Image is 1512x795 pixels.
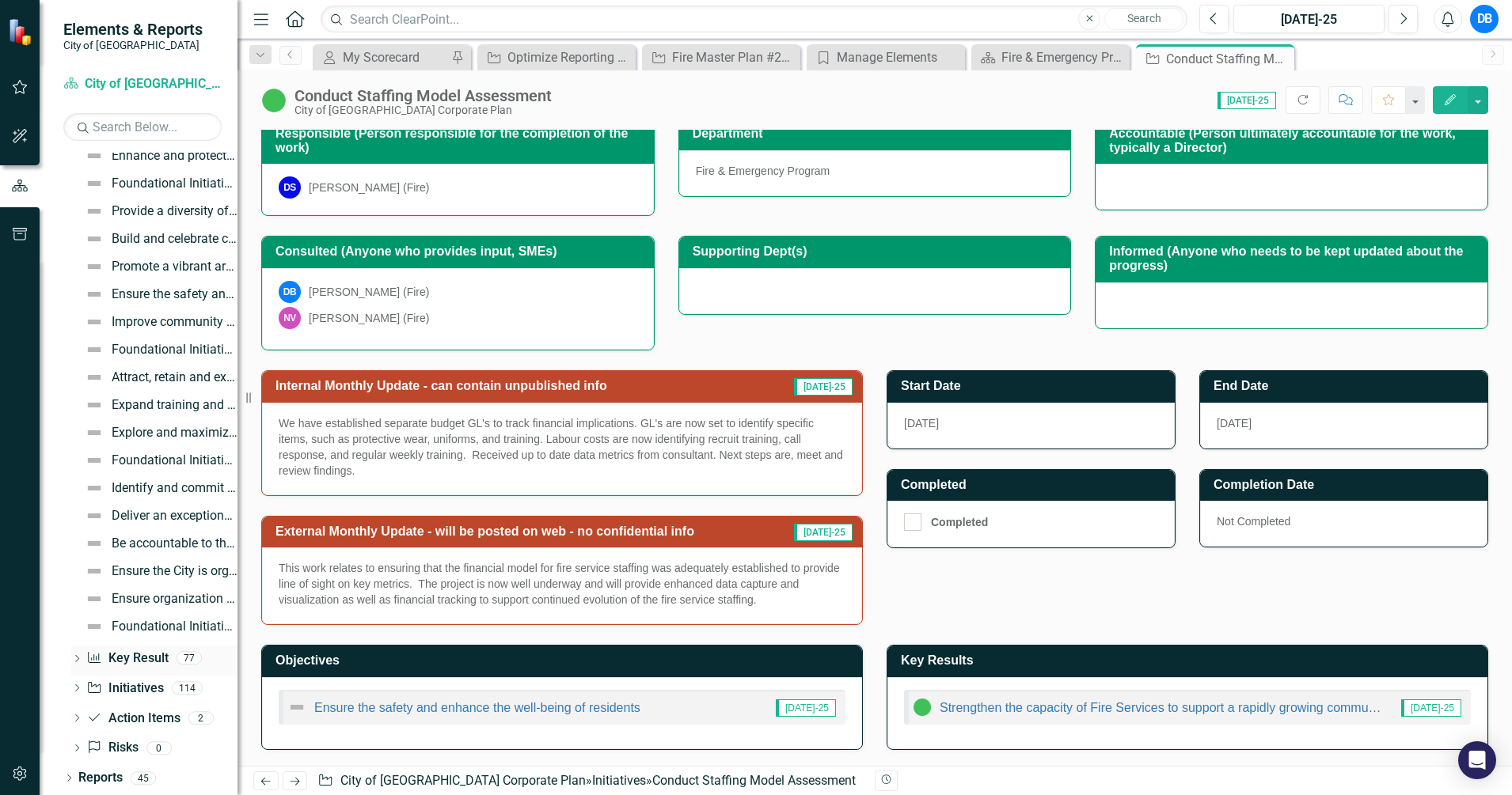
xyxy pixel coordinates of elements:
span: Elements & Reports [63,20,203,39]
div: Foundational Initiatives for Diversified, Thriving Economy [112,453,237,468]
h3: Objectives [275,653,854,668]
h3: External Monthly Update - will be posted on web - no confidential info [275,524,781,539]
div: 114 [172,681,203,695]
div: Conduct Staffing Model Assessment [1166,49,1290,69]
img: Not Defined [85,506,104,525]
h3: Key Results [901,653,1480,668]
span: Fire & Emergency Program [696,165,830,177]
a: Fire & Emergency Program [975,47,1126,67]
img: Not Defined [85,146,104,165]
div: Build and celebrate community pride, strengthening community connections to [PERSON_NAME] a sense... [112,232,237,246]
div: Not Completed [1200,501,1487,547]
div: Provide a diversity of inclusive and accessible recreation opportunities [112,204,237,218]
input: Search Below... [63,113,222,141]
h3: End Date [1214,379,1480,393]
img: Not Defined [85,340,104,359]
a: Enhance and protect the health of our natural environment [81,143,237,168]
div: [PERSON_NAME] (Fire) [309,180,429,195]
div: Foundational Initiatives for Governance & Corporate Excellence [112,619,237,634]
a: Expand training and educational options in [GEOGRAPHIC_DATA] to build a skilled workforce that at... [81,392,237,418]
h3: Department [693,127,1063,141]
img: Not Defined [85,562,104,581]
a: Foundational Initiatives for Climate Leadership & Environmental Stewardship [81,171,237,196]
div: 0 [146,741,172,755]
div: 2 [188,711,214,725]
div: Improve community engagement with the City [112,315,237,329]
img: Not Defined [85,451,104,470]
img: Not Defined [85,312,104,331]
div: Be accountable to the public through open and responsive governance [112,536,237,551]
a: Be accountable to the public through open and responsive governance [81,531,237,556]
img: Not Defined [85,257,104,276]
a: Ensure organization and financial alignment to achieve Strategic Priorities and meet the needs of... [81,586,237,611]
div: Enhance and protect the health of our natural environment [112,149,237,163]
span: [DATE]-25 [776,699,836,717]
h3: Accountable (Person ultimately accountable for the work, typically a Director) [1109,127,1480,154]
a: Manage Elements [811,47,961,67]
a: Promote a vibrant arts and culture community [81,254,237,279]
h3: Responsible (Person responsible for the completion of the work) [275,127,646,154]
div: Ensure the City is organizationally resilient, ready to adapt to a changing environment [112,564,237,578]
small: City of [GEOGRAPHIC_DATA] [63,39,203,51]
button: Search [1104,8,1183,30]
span: Search [1127,12,1161,25]
div: Explore and maximize tourism opportunities as a means to further diversify the local economy [112,426,237,440]
div: DS [279,176,301,199]
a: City of [GEOGRAPHIC_DATA] Corporate Plan [63,75,222,93]
span: [DATE]-25 [1218,92,1276,109]
span: [DATE] [1217,417,1252,430]
a: Provide a diversity of inclusive and accessible recreation opportunities [81,199,237,224]
h3: Completed [901,478,1167,492]
img: Not Defined [85,589,104,608]
div: My Scorecard [343,47,447,67]
a: Foundational Initiatives for Engaged, Healthy Community [81,337,237,362]
a: Action Items [86,710,180,728]
a: Risks [86,739,138,757]
a: Ensure the safety and enhance the well-being of residents [314,701,640,714]
div: Optimize Reporting Structures [507,47,632,67]
span: [DATE] [904,417,939,430]
div: Foundational Initiatives for Engaged, Healthy Community [112,343,237,357]
div: [PERSON_NAME] (Fire) [309,284,429,300]
div: » » [317,772,863,790]
a: Key Result [86,649,168,668]
img: Not Defined [85,396,104,415]
a: Initiatives [592,773,646,788]
a: Ensure the City is organizationally resilient, ready to adapt to a changing environment [81,558,237,584]
a: Identify and commit to opportunities for the City to move forward on a path of Truth and Reconcil... [81,475,237,501]
div: Ensure organization and financial alignment to achieve Strategic Priorities and meet the needs of... [112,592,237,606]
img: In Progress [913,698,932,717]
img: Not Defined [287,698,306,717]
h3: Start Date [901,379,1167,393]
div: 45 [131,771,156,785]
a: City of [GEOGRAPHIC_DATA] Corporate Plan [340,773,586,788]
input: Search ClearPoint... [321,6,1187,33]
div: Fire & Emergency Program [1001,47,1126,67]
div: Deliver an exceptional customer experience across City services [112,509,237,523]
img: Not Defined [85,423,104,442]
a: My Scorecard [317,47,447,67]
div: [PERSON_NAME] (Fire) [309,310,429,326]
p: This work relates to ensuring that the financial model for fire service staffing was adequately e... [279,560,845,608]
img: Not Defined [85,617,104,636]
img: ClearPoint Strategy [6,17,36,47]
div: Conduct Staffing Model Assessment [652,773,856,788]
a: Build and celebrate community pride, strengthening community connections to [PERSON_NAME] a sense... [81,226,237,252]
span: [DATE]-25 [1401,699,1461,717]
h3: Supporting Dept(s) [693,244,1063,259]
button: [DATE]-25 [1233,5,1385,33]
span: [DATE]-25 [794,378,853,396]
div: Foundational Initiatives for Climate Leadership & Environmental Stewardship [112,176,237,191]
button: DB [1470,5,1499,33]
a: Ensure the safety and enhance the well-being of residents [81,282,237,307]
a: Reports [78,769,123,787]
div: 77 [177,652,202,665]
h3: Consulted (Anyone who provides input, SMEs) [275,244,646,259]
h3: Informed (Anyone who needs to be kept updated about the progress) [1109,244,1480,272]
a: Improve community engagement with the City [81,309,237,335]
a: Optimize Reporting Structures [481,47,632,67]
img: Not Defined [85,285,104,304]
a: Attract, retain and expand business investment to diversify the tax base and increase local emplo... [81,365,237,390]
a: Fire Master Plan #24 New Fire Stations [646,47,796,67]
